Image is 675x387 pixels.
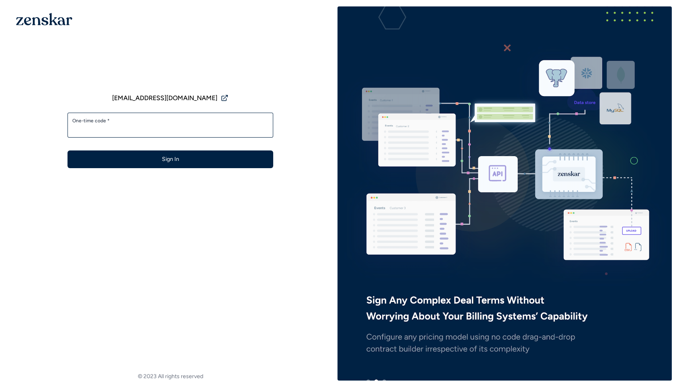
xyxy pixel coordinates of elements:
[112,93,217,103] span: [EMAIL_ADDRESS][DOMAIN_NAME]
[3,373,337,381] footer: © 2023 All rights reserved
[16,13,72,25] img: 1OGAJ2xQqyY4LXKgY66KYq0eOWRCkrZdAb3gUhuVAqdWPZE9SRJmCz+oDMSn4zDLXe31Ii730ItAGKgCKgCCgCikA4Av8PJUP...
[67,150,273,168] button: Sign In
[72,117,268,124] label: One-time code *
